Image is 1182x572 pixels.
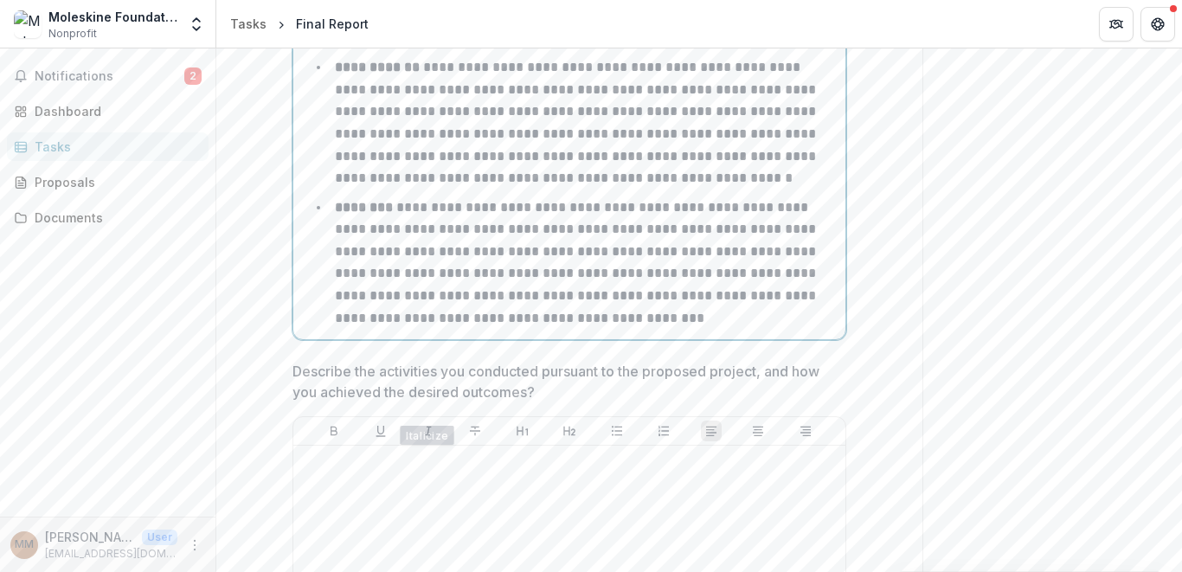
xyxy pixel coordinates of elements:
[795,421,816,441] button: Align Right
[223,11,273,36] a: Tasks
[184,7,209,42] button: Open entity switcher
[7,203,209,232] a: Documents
[7,62,209,90] button: Notifications2
[748,421,768,441] button: Align Center
[370,421,391,441] button: Underline
[184,535,205,556] button: More
[7,168,209,196] a: Proposals
[7,132,209,161] a: Tasks
[223,11,376,36] nav: breadcrumb
[35,209,195,227] div: Documents
[35,173,195,191] div: Proposals
[45,546,177,562] p: [EMAIL_ADDRESS][DOMAIN_NAME]
[512,421,533,441] button: Heading 1
[142,530,177,545] p: User
[701,421,722,441] button: Align Left
[48,8,177,26] div: Moleskine Foundation Inc.
[1140,7,1175,42] button: Get Help
[15,539,34,550] div: Marina Mussapi
[607,421,627,441] button: Bullet List
[559,421,580,441] button: Heading 2
[184,67,202,85] span: 2
[465,421,485,441] button: Strike
[7,97,209,125] a: Dashboard
[292,361,836,402] p: Describe the activities you conducted pursuant to the proposed project, and how you achieved the ...
[45,528,135,546] p: [PERSON_NAME]
[1099,7,1134,42] button: Partners
[35,102,195,120] div: Dashboard
[230,15,267,33] div: Tasks
[653,421,674,441] button: Ordered List
[14,10,42,38] img: Moleskine Foundation Inc.
[324,421,344,441] button: Bold
[35,138,195,156] div: Tasks
[296,15,369,33] div: Final Report
[35,69,184,84] span: Notifications
[48,26,97,42] span: Nonprofit
[418,421,439,441] button: Italicize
